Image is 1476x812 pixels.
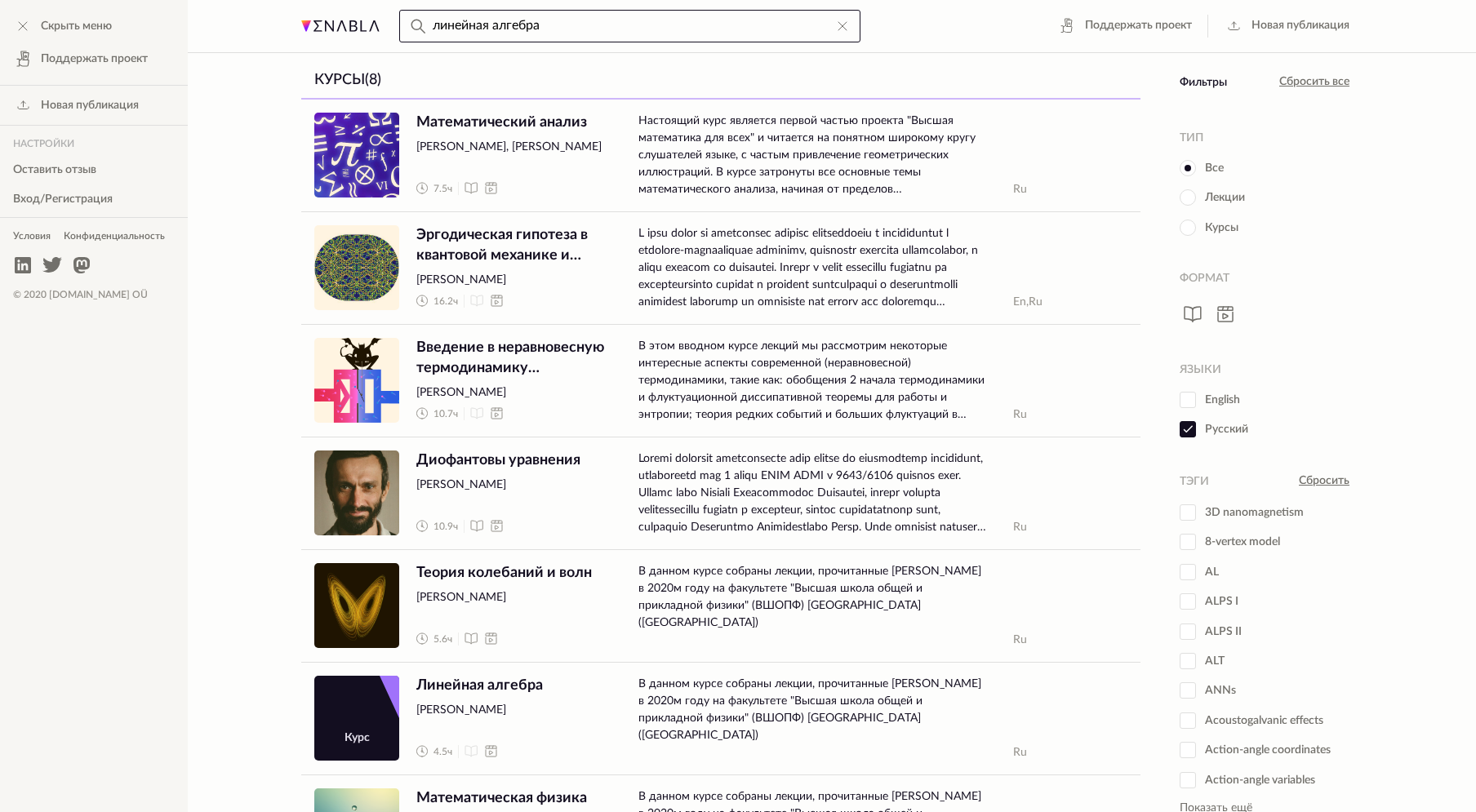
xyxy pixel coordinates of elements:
[399,10,860,42] input: Поиск
[301,437,1140,549] a: Диофантовы уравненияДиофантовы уравнения[PERSON_NAME] 10.9чLoremi dolorsit ametconsecte adip elit...
[1299,473,1349,490] a: Сбросить
[1180,682,1236,699] span: ANNs
[1180,772,1315,788] span: Action-angle variables
[345,730,370,747] span: Курс
[1180,564,1219,580] span: AL
[1180,623,1242,640] span: ALPS II
[1180,363,1221,377] div: Языки
[433,295,458,308] span: 16.2 ч
[1279,74,1349,91] a: Сбросить все
[1029,296,1043,308] abbr: Russian
[1180,593,1238,610] span: ALPS I
[301,211,1140,324] a: Эргодическая гипотеза в квантовой механике и механизмы её нарушенияЭргодическая гипотеза в кванто...
[1085,18,1192,34] span: Поддержать проект
[1013,521,1027,533] abbr: Russian
[433,632,452,646] span: 5.6 ч
[41,18,112,34] span: Скрыть меню
[433,182,452,196] span: 7.5 ч
[301,324,1140,437] a: Введение в неравновесную термодинамику классических систем и её связь с теорией информацииВведени...
[433,745,452,759] span: 4.5 ч
[416,788,612,809] span: Математическая физика
[301,20,380,32] img: Enabla
[1217,13,1356,39] a: Новая публикация
[638,563,987,649] span: В данном курсе собраны лекции, прочитанные [PERSON_NAME] в 2020м году на факультете "Высшая школа...
[1013,409,1027,420] abbr: Russian
[1180,504,1304,521] span: 3D nanomagnetism
[1180,76,1227,90] div: Фильтры
[1180,534,1280,550] span: 8-vertex model
[1013,747,1027,758] abbr: Russian
[416,273,612,289] span: [PERSON_NAME]
[1180,742,1331,758] span: Action-angle coordinates
[301,549,1140,662] a: Теория колебаний и волнТеория колебаний и волн[PERSON_NAME] 5.6чВ данном курсе собраны лекции, пр...
[416,563,612,583] span: Теория колебаний и волн
[1013,296,1026,308] abbr: English
[301,662,1140,774] a: КурсЛинейная алгебра[PERSON_NAME] 4.5чВ данном курсе собраны лекции, прочитанные [PERSON_NAME] в ...
[7,223,57,249] a: Условия
[416,477,612,494] span: [PERSON_NAME]
[1013,634,1027,646] abbr: Russian
[1180,712,1323,729] span: Acoustogalvanic effects
[416,385,612,402] span: [PERSON_NAME]
[1180,653,1225,669] span: ALT
[1180,131,1203,145] div: Тип
[433,407,458,421] span: 10.7 ч
[416,676,612,696] span: Линейная алгебра
[416,590,612,606] span: [PERSON_NAME]
[416,338,612,379] span: Введение в неравновесную термодинамику классических систем и её связь с теорией информации
[638,676,987,761] span: В данном курсе собраны лекции, прочитанные [PERSON_NAME] в 2020м году на факультете "Высшая школа...
[416,450,612,471] span: Диофантовы уравнения
[1180,189,1245,206] span: Лекции
[416,140,612,156] span: [PERSON_NAME], [PERSON_NAME]
[1180,220,1238,236] span: Курсы
[416,703,612,719] span: [PERSON_NAME]
[1180,392,1240,408] span: English
[433,520,458,534] span: 10.9 ч
[416,113,612,133] span: Математический анализ
[314,73,365,87] span: Курсы
[638,113,987,198] span: Настоящий курс является первой частью проекта "Высшая математика для всех" и читается на понятном...
[638,450,987,536] span: Loremi dolorsit ametconsecte adip elitse do eiusmodtemp incididunt, utlaboreetd mag 1 aliqu ENIM ...
[1026,296,1029,308] span: ,
[365,73,381,87] span: (8)
[41,51,148,67] span: Поддержать проект
[1051,13,1198,39] a: Поддержать проект
[638,225,987,311] span: L ipsu dolor si ametconsec adipisc elitseddoeiu t incididuntut l etdolore-magnaaliquae adminimv, ...
[301,100,1140,211] a: Математический анализМатематический анализ[PERSON_NAME], [PERSON_NAME] 7.5чНастоящий курс являетс...
[1180,160,1224,176] span: Все
[638,338,987,424] span: В этом вводном курсе лекций мы рассмотрим некоторые интересные аспекты современной (неравновесной...
[416,225,612,266] span: Эргодическая гипотеза в квантовой механике и механизмы её нарушения
[1180,272,1229,286] div: Формат
[1180,421,1248,437] span: Русский
[1013,184,1027,195] abbr: Russian
[1180,475,1209,489] div: Тэги
[57,223,171,249] a: Конфиденциальность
